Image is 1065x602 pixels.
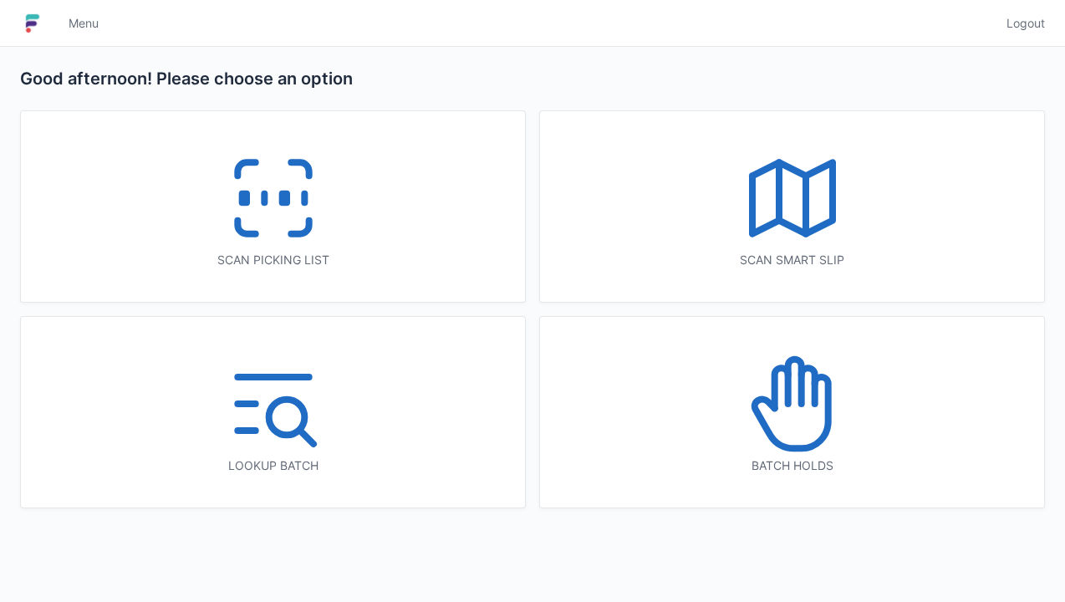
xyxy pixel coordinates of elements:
[539,316,1045,508] a: Batch holds
[1006,15,1045,32] span: Logout
[20,67,1045,90] h2: Good afternoon! Please choose an option
[69,15,99,32] span: Menu
[54,457,492,474] div: Lookup batch
[996,8,1045,38] a: Logout
[59,8,109,38] a: Menu
[573,457,1011,474] div: Batch holds
[573,252,1011,268] div: Scan smart slip
[20,110,526,303] a: Scan picking list
[54,252,492,268] div: Scan picking list
[539,110,1045,303] a: Scan smart slip
[20,316,526,508] a: Lookup batch
[20,10,45,37] img: logo-small.jpg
